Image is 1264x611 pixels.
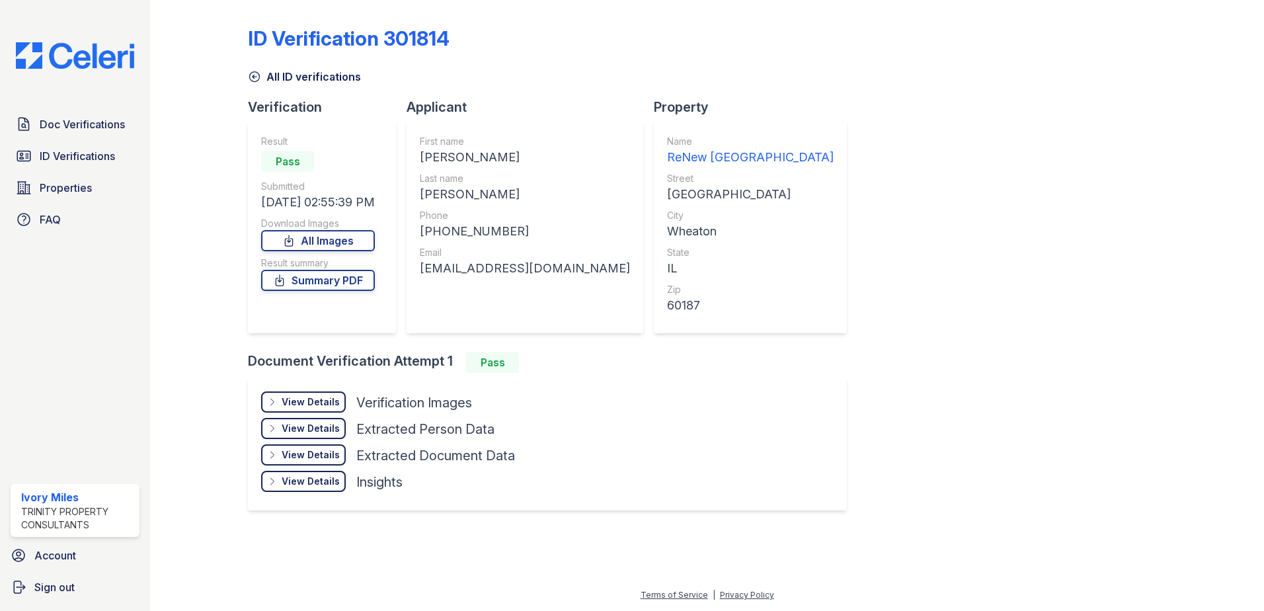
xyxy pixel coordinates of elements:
img: CE_Logo_Blue-a8612792a0a2168367f1c8372b55b34899dd931a85d93a1a3d3e32e68fde9ad4.png [5,42,145,69]
div: Download Images [261,217,375,230]
div: Wheaton [667,222,834,241]
div: Zip [667,283,834,296]
div: Result [261,135,375,148]
div: Street [667,172,834,185]
a: Doc Verifications [11,111,139,138]
div: [GEOGRAPHIC_DATA] [667,185,834,204]
div: View Details [282,395,340,409]
div: Extracted Document Data [356,446,515,465]
div: ID Verification 301814 [248,26,450,50]
div: Submitted [261,180,375,193]
a: Privacy Policy [720,590,774,600]
div: Applicant [407,98,654,116]
div: ReNew [GEOGRAPHIC_DATA] [667,148,834,167]
div: Property [654,98,857,116]
div: City [667,209,834,222]
a: ID Verifications [11,143,139,169]
a: Account [5,542,145,569]
div: Extracted Person Data [356,420,494,438]
span: Account [34,548,76,563]
a: FAQ [11,206,139,233]
a: Sign out [5,574,145,600]
div: Last name [420,172,630,185]
div: [EMAIL_ADDRESS][DOMAIN_NAME] [420,259,630,278]
div: Document Verification Attempt 1 [248,352,857,373]
div: Verification Images [356,393,472,412]
a: Summary PDF [261,270,375,291]
span: ID Verifications [40,148,115,164]
div: Pass [261,151,314,172]
div: First name [420,135,630,148]
div: View Details [282,448,340,462]
div: Result summary [261,257,375,270]
a: Properties [11,175,139,201]
div: Insights [356,473,403,491]
div: Ivory Miles [21,489,134,505]
div: Verification [248,98,407,116]
div: 60187 [667,296,834,315]
div: [PERSON_NAME] [420,148,630,167]
div: State [667,246,834,259]
a: All Images [261,230,375,251]
div: [PHONE_NUMBER] [420,222,630,241]
div: Pass [466,352,519,373]
div: Name [667,135,834,148]
div: View Details [282,422,340,435]
div: | [713,590,715,600]
div: Email [420,246,630,259]
span: Properties [40,180,92,196]
a: Name ReNew [GEOGRAPHIC_DATA] [667,135,834,167]
a: All ID verifications [248,69,361,85]
a: Terms of Service [641,590,708,600]
span: FAQ [40,212,61,227]
div: View Details [282,475,340,488]
div: [DATE] 02:55:39 PM [261,193,375,212]
span: Sign out [34,579,75,595]
div: Trinity Property Consultants [21,505,134,532]
div: IL [667,259,834,278]
div: [PERSON_NAME] [420,185,630,204]
div: Phone [420,209,630,222]
span: Doc Verifications [40,116,125,132]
